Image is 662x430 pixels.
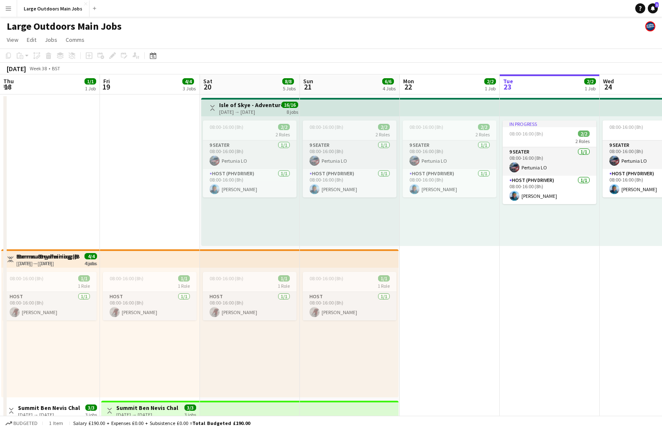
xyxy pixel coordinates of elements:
[23,34,40,45] a: Edit
[309,124,343,130] span: 08:00-16:00 (8h)
[303,272,396,320] app-job-card: 08:00-16:00 (8h)1/11 RoleHost1/108:00-16:00 (8h)[PERSON_NAME]
[376,131,390,138] span: 2 Roles
[484,78,496,84] span: 2/2
[203,169,296,197] app-card-role: Host (PHV Driver)1/108:00-16:00 (8h)[PERSON_NAME]
[203,292,296,320] app-card-role: Host1/108:00-16:00 (8h)[PERSON_NAME]
[303,169,396,197] app-card-role: Host (PHV Driver)1/108:00-16:00 (8h)[PERSON_NAME]
[85,404,97,411] span: 3/3
[10,275,43,282] span: 08:00-16:00 (8h)
[52,65,60,72] div: BST
[402,82,414,92] span: 22
[503,120,596,127] div: In progress
[303,77,313,85] span: Sun
[7,36,18,44] span: View
[403,169,496,197] app-card-role: Host (PHV Driver)1/108:00-16:00 (8h)[PERSON_NAME]
[403,141,496,169] app-card-role: 9 Seater1/108:00-16:00 (8h)Pertunia LO
[276,131,290,138] span: 2 Roles
[4,419,39,428] button: Budgeted
[302,82,313,92] span: 21
[203,272,296,320] app-job-card: 08:00-16:00 (8h)1/11 RoleHost1/108:00-16:00 (8h)[PERSON_NAME]
[103,292,197,320] app-card-role: Host1/108:00-16:00 (8h)[PERSON_NAME]
[655,2,659,8] span: 1
[66,36,84,44] span: Comms
[378,124,390,130] span: 2/2
[2,82,14,92] span: 18
[286,108,298,115] div: 8 jobs
[485,85,496,92] div: 1 Job
[503,120,596,204] app-job-card: In progress08:00-16:00 (8h)2/22 Roles9 Seater1/108:00-16:00 (8h)Pertunia LOHost (PHV Driver)1/108...
[85,411,97,418] div: 3 jobs
[503,77,513,85] span: Tue
[45,36,57,44] span: Jobs
[103,77,110,85] span: Fri
[13,420,38,426] span: Budgeted
[278,275,290,282] span: 1/1
[409,124,443,130] span: 08:00-16:00 (8h)
[184,411,196,418] div: 3 jobs
[203,120,296,197] div: 08:00-16:00 (8h)2/22 Roles9 Seater1/108:00-16:00 (8h)Pertunia LOHost (PHV Driver)1/108:00-16:00 (...
[281,102,298,108] span: 16/16
[278,124,290,130] span: 2/2
[303,292,396,320] app-card-role: Host1/108:00-16:00 (8h)[PERSON_NAME]
[110,275,143,282] span: 08:00-16:00 (8h)
[62,34,88,45] a: Comms
[382,78,394,84] span: 6/6
[602,82,614,92] span: 24
[603,77,614,85] span: Wed
[503,176,596,204] app-card-role: Host (PHV Driver)1/108:00-16:00 (8h)[PERSON_NAME]
[403,77,414,85] span: Mon
[18,412,80,418] div: [DATE] → [DATE]
[85,253,97,259] span: 4/4
[18,260,80,266] div: [DATE] → [DATE]
[303,120,396,197] app-job-card: 08:00-16:00 (8h)2/22 Roles9 Seater1/108:00-16:00 (8h)Pertunia LOHost (PHV Driver)1/108:00-16:00 (...
[78,283,90,289] span: 1 Role
[18,253,80,260] h3: Bannau Brycheiniog (Brecon Beacons) Walking Weekend – Pen-y-Fan and Waterfalls Adventure
[103,272,197,320] app-job-card: 08:00-16:00 (8h)1/11 RoleHost1/108:00-16:00 (8h)[PERSON_NAME]
[183,85,196,92] div: 3 Jobs
[46,420,66,426] span: 1 item
[203,141,296,169] app-card-role: 9 Seater1/108:00-16:00 (8h)Pertunia LO
[85,85,96,92] div: 1 Job
[182,78,194,84] span: 4/4
[28,65,49,72] span: Week 38
[178,275,190,282] span: 1/1
[578,131,590,137] span: 2/2
[283,85,296,92] div: 5 Jobs
[102,82,110,92] span: 19
[219,109,281,115] div: [DATE] → [DATE]
[7,64,26,73] div: [DATE]
[17,0,89,17] button: Large Outdoors Main Jobs
[219,101,281,109] h3: Isle of Skye - Adventure & Explore
[184,404,196,411] span: 3/3
[475,131,490,138] span: 2 Roles
[73,420,250,426] div: Salary £190.00 + Expenses £0.00 + Subsistence £0.00 =
[503,147,596,176] app-card-role: 9 Seater1/108:00-16:00 (8h)Pertunia LO
[478,124,490,130] span: 2/2
[645,21,655,31] app-user-avatar: Large Outdoors Office
[378,283,390,289] span: 1 Role
[309,275,343,282] span: 08:00-16:00 (8h)
[509,131,543,137] span: 08:00-16:00 (8h)
[303,141,396,169] app-card-role: 9 Seater1/108:00-16:00 (8h)Pertunia LO
[203,77,212,85] span: Sat
[3,292,97,320] app-card-role: Host1/108:00-16:00 (8h)[PERSON_NAME]
[84,78,96,84] span: 1/1
[3,77,14,85] span: Thu
[502,82,513,92] span: 23
[41,34,61,45] a: Jobs
[7,20,122,33] h1: Large Outdoors Main Jobs
[585,85,596,92] div: 1 Job
[278,283,290,289] span: 1 Role
[648,3,658,13] a: 1
[192,420,250,426] span: Total Budgeted £190.00
[18,404,80,412] h3: Summit Ben Nevis Challenge Weekend
[282,78,294,84] span: 8/8
[3,272,97,320] div: 08:00-16:00 (8h)1/11 RoleHost1/108:00-16:00 (8h)[PERSON_NAME]
[403,120,496,197] div: 08:00-16:00 (8h)2/22 Roles9 Seater1/108:00-16:00 (8h)Pertunia LOHost (PHV Driver)1/108:00-16:00 (...
[210,275,243,282] span: 08:00-16:00 (8h)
